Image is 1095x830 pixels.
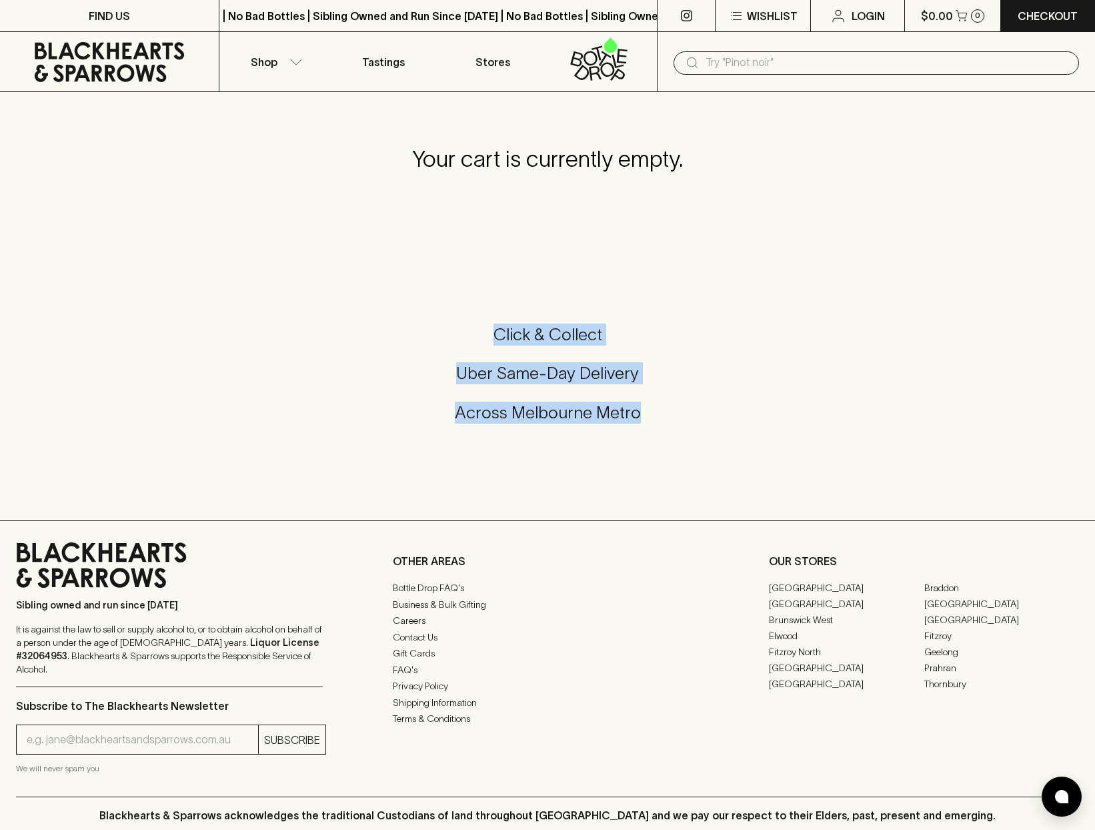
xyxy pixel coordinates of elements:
[393,711,703,727] a: Terms & Conditions
[89,8,130,24] p: FIND US
[769,596,924,612] a: [GEOGRAPHIC_DATA]
[475,54,510,70] p: Stores
[16,362,1079,384] h5: Uber Same-Day Delivery
[16,324,1079,346] h5: Click & Collect
[393,596,703,612] a: Business & Bulk Gifting
[924,596,1079,612] a: [GEOGRAPHIC_DATA]
[412,145,683,173] h4: Your cart is currently empty.
[1055,790,1068,803] img: bubble-icon
[264,732,320,748] p: SUBSCRIBE
[362,54,405,70] p: Tastings
[769,660,924,676] a: [GEOGRAPHIC_DATA]
[924,660,1079,676] a: Prahran
[393,679,703,695] a: Privacy Policy
[921,8,953,24] p: $0.00
[975,12,980,19] p: 0
[27,729,258,751] input: e.g. jane@blackheartsandsparrows.com.au
[769,612,924,628] a: Brunswick West
[393,553,703,569] p: OTHER AREAS
[852,8,885,24] p: Login
[16,698,326,714] p: Subscribe to The Blackhearts Newsletter
[769,676,924,692] a: [GEOGRAPHIC_DATA]
[769,644,924,660] a: Fitzroy North
[393,613,703,629] a: Careers
[259,725,325,754] button: SUBSCRIBE
[251,54,277,70] p: Shop
[769,553,1079,569] p: OUR STORES
[747,8,798,24] p: Wishlist
[393,662,703,678] a: FAQ's
[16,402,1079,424] h5: Across Melbourne Metro
[924,644,1079,660] a: Geelong
[769,628,924,644] a: Elwood
[924,580,1079,596] a: Braddon
[924,612,1079,628] a: [GEOGRAPHIC_DATA]
[16,270,1079,494] div: Call to action block
[924,676,1079,692] a: Thornbury
[393,629,703,645] a: Contact Us
[438,32,547,91] a: Stores
[1018,8,1078,24] p: Checkout
[769,580,924,596] a: [GEOGRAPHIC_DATA]
[16,762,326,775] p: We will never spam you
[329,32,438,91] a: Tastings
[393,695,703,711] a: Shipping Information
[393,646,703,662] a: Gift Cards
[16,622,323,676] p: It is against the law to sell or supply alcohol to, or to obtain alcohol on behalf of a person un...
[16,598,323,612] p: Sibling owned and run since [DATE]
[706,52,1068,73] input: Try "Pinot noir"
[99,807,996,823] p: Blackhearts & Sparrows acknowledges the traditional Custodians of land throughout [GEOGRAPHIC_DAT...
[393,580,703,596] a: Bottle Drop FAQ's
[219,32,329,91] button: Shop
[924,628,1079,644] a: Fitzroy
